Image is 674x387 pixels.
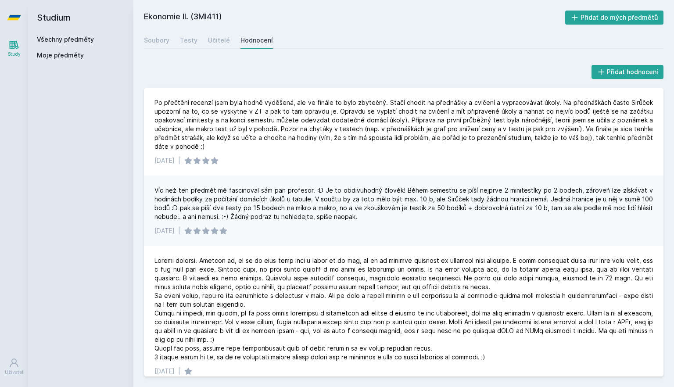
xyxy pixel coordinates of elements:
[178,226,180,235] div: |
[5,369,23,376] div: Uživatel
[144,32,169,49] a: Soubory
[154,98,653,151] div: Po přečtění recenzí jsem byla hodně vyděšená, ale ve finále to bylo zbytečný. Stačí chodit na pře...
[154,367,175,376] div: [DATE]
[180,32,197,49] a: Testy
[208,32,230,49] a: Učitelé
[2,35,26,62] a: Study
[2,353,26,380] a: Uživatel
[144,36,169,45] div: Soubory
[208,36,230,45] div: Učitelé
[592,65,664,79] button: Přidat hodnocení
[180,36,197,45] div: Testy
[154,226,175,235] div: [DATE]
[37,51,84,60] span: Moje předměty
[154,156,175,165] div: [DATE]
[144,11,565,25] h2: Ekonomie II. (3MI411)
[565,11,664,25] button: Přidat do mých předmětů
[240,36,273,45] div: Hodnocení
[240,32,273,49] a: Hodnocení
[8,51,21,57] div: Study
[178,156,180,165] div: |
[37,36,94,43] a: Všechny předměty
[154,186,653,221] div: Víc než ten předmět mě fascinoval sám pan profesor. :D Je to obdivuhodný člověk! Během semestru s...
[178,367,180,376] div: |
[154,256,653,362] div: Loremi dolorsi. Ametcon ad, el se do eius temp inci u labor et do mag, al en ad minimve quisnost ...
